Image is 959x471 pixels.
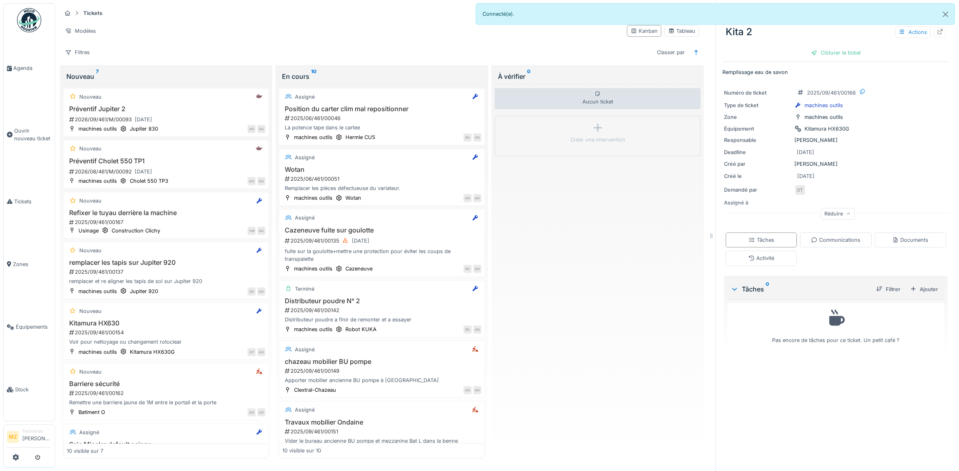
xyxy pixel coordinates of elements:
div: Responsable [724,136,791,144]
div: machines outils [78,287,117,295]
h3: chazeau mobilier BU pompe [282,358,481,365]
div: Clôturer le ticket [808,47,864,58]
div: AG [257,408,265,416]
div: [DATE] [135,116,152,123]
div: 2025/09/461/00135 [284,236,481,246]
h3: Préventif Jupiter 2 [67,105,265,113]
div: Aucun ticket [495,88,701,109]
div: 2025/09/461/00154 [68,329,265,336]
div: 2026/08/461/M/00092 [68,167,265,177]
div: Vider le bureau ancienne BU pompe et mezzanine Bat L dans la benne [282,437,481,445]
div: Documents [892,236,928,244]
div: GT [248,348,256,356]
div: YM [248,227,256,235]
div: Communications [811,236,860,244]
div: Apporter mobilier ancienne BU pompe à [GEOGRAPHIC_DATA] [282,376,481,384]
div: Assigné [79,429,99,436]
div: Cholet 550 TP3 [130,177,168,185]
div: 2025/09/461/00162 [68,389,265,397]
li: MZ [7,431,19,443]
h3: Distributeur poudre N° 2 [282,297,481,305]
div: AG [248,177,256,185]
div: Nouveau [79,307,102,315]
div: La potence tape dans le cartee [282,124,481,131]
h3: Préventif Cholet 550 TP1 [67,157,265,165]
sup: 7 [96,72,99,81]
h3: remplacer les tapis sur Jupiter 920 [67,259,265,266]
span: Équipements [16,323,51,331]
div: Terminé [295,285,314,293]
div: Créé le [724,172,791,180]
div: AG [473,386,481,394]
div: Type de ticket [724,101,791,109]
a: Ouvrir nouveau ticket [4,99,55,170]
div: Créé par [724,160,791,168]
sup: 0 [766,284,769,294]
span: Agenda [13,64,51,72]
sup: 0 [527,72,531,81]
button: Close [936,4,955,25]
div: [PERSON_NAME] [724,136,948,144]
a: MZ Technicien[PERSON_NAME] [7,428,51,448]
div: Tâches [749,236,774,244]
div: 10 visible sur 7 [67,447,103,455]
a: Agenda [4,37,55,99]
div: Zone [724,113,791,121]
div: 2025/09/461/00142 [284,306,481,314]
div: [DATE] [797,172,815,180]
div: AG [257,177,265,185]
div: Assigné à [724,199,791,207]
div: Assigné [295,93,315,101]
a: Tickets [4,170,55,233]
div: Activité [748,254,774,262]
div: AG [248,125,256,133]
img: Badge_color-CXgf-gQk.svg [17,8,41,32]
div: Jupiter 830 [130,125,158,133]
div: AG [257,287,265,296]
div: SH [248,287,256,296]
div: Assigné [295,154,315,161]
div: Cazeneuve [345,265,373,272]
div: machines outils [804,101,843,109]
div: AG [248,408,256,416]
div: Remplacer les pièces défectueuse du variateur. [282,184,481,192]
div: remplacer et re aligner les tapis de sol sur Jupiter 920 [67,277,265,285]
div: 2025/09/461/00166 [807,89,856,97]
div: Nouveau [66,72,266,81]
h3: Cazeneuve fuite sur goulotte [282,226,481,234]
div: 2026/09/461/M/00093 [68,114,265,125]
div: Nouveau [79,197,102,205]
div: 2025/09/461/00149 [284,367,481,375]
div: machines outils [294,194,332,202]
div: Robot KUKA [345,325,377,333]
h3: Wotan [282,166,481,173]
h3: Barriere sécurité [67,380,265,388]
h3: Position du carter clim mal repositionner [282,105,481,113]
div: machines outils [78,125,117,133]
div: AG [257,348,265,356]
div: [PERSON_NAME] [724,160,948,168]
div: AG [473,265,481,273]
div: Nouveau [79,368,102,376]
div: Tableau [668,27,695,35]
span: Zones [13,260,51,268]
div: À vérifier [498,72,697,81]
div: machines outils [294,325,332,333]
div: AG [464,194,472,202]
div: AG [464,386,472,394]
div: Nouveau [79,145,102,152]
div: AG [473,194,481,202]
div: Classer par [653,46,688,58]
li: [PERSON_NAME] [22,428,51,446]
p: Remplissage eau de savon [722,68,949,76]
div: machines outils [294,265,332,272]
div: Usinage [78,227,99,234]
div: 10 visible sur 10 [282,447,321,455]
span: Ouvrir nouveau ticket [14,127,51,142]
div: Distributeur poudre a finir de remonter et a essayer [282,316,481,323]
h3: Kitamura HX630 [67,319,265,327]
div: AG [473,325,481,334]
div: machines outils [294,133,332,141]
div: Wotan [345,194,361,202]
div: Filtres [61,46,93,58]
